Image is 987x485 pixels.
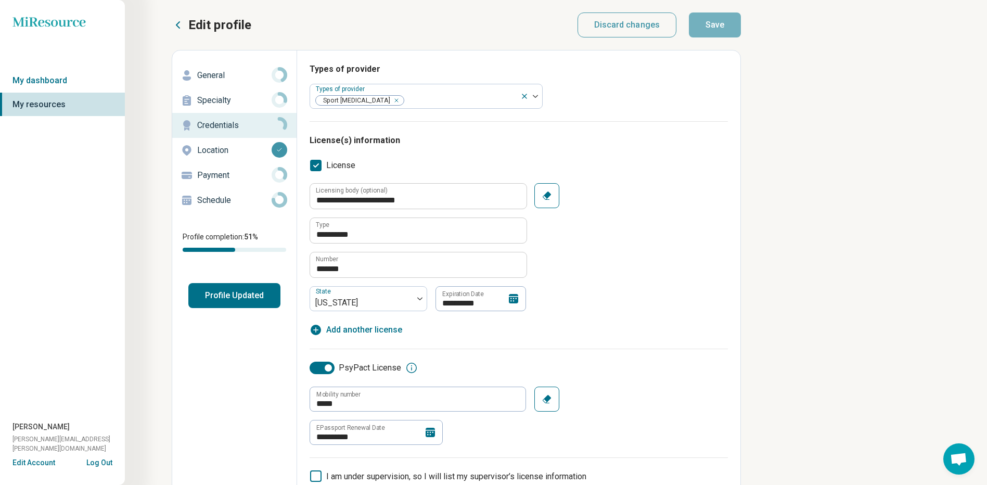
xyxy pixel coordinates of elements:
[244,233,258,241] span: 51 %
[172,88,297,113] a: Specialty
[578,12,677,37] button: Discard changes
[316,187,388,194] label: Licensing body (optional)
[197,69,272,82] p: General
[172,163,297,188] a: Payment
[316,85,367,93] label: Types of provider
[172,17,251,33] button: Edit profile
[197,169,272,182] p: Payment
[310,134,728,147] h3: License(s) information
[310,324,402,336] button: Add another license
[172,188,297,213] a: Schedule
[86,457,112,466] button: Log Out
[172,225,297,258] div: Profile completion:
[316,222,329,228] label: Type
[310,362,401,374] label: PsyPact License
[197,94,272,107] p: Specialty
[310,63,728,75] h3: Types of provider
[172,63,297,88] a: General
[316,288,333,295] label: State
[12,435,125,453] span: [PERSON_NAME][EMAIL_ADDRESS][PERSON_NAME][DOMAIN_NAME]
[188,283,280,308] button: Profile Updated
[326,324,402,336] span: Add another license
[326,471,586,481] span: I am under supervision, so I will list my supervisor’s license information
[172,113,297,138] a: Credentials
[183,248,286,252] div: Profile completion
[172,138,297,163] a: Location
[316,96,393,106] span: Sport [MEDICAL_DATA]
[310,218,527,243] input: credential.licenses.0.name
[188,17,251,33] p: Edit profile
[316,256,338,262] label: Number
[326,159,355,172] span: License
[943,443,975,475] div: Open chat
[12,422,70,432] span: [PERSON_NAME]
[12,457,55,468] button: Edit Account
[197,144,272,157] p: Location
[689,12,741,37] button: Save
[197,194,272,207] p: Schedule
[197,119,272,132] p: Credentials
